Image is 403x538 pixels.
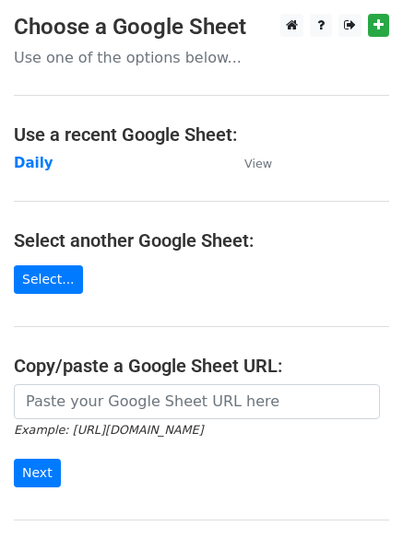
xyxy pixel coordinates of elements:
[14,459,61,487] input: Next
[244,157,272,170] small: View
[14,423,203,437] small: Example: [URL][DOMAIN_NAME]
[14,384,380,419] input: Paste your Google Sheet URL here
[14,14,389,41] h3: Choose a Google Sheet
[311,450,403,538] iframe: Chat Widget
[226,155,272,171] a: View
[14,48,389,67] p: Use one of the options below...
[14,355,389,377] h4: Copy/paste a Google Sheet URL:
[14,229,389,251] h4: Select another Google Sheet:
[14,265,83,294] a: Select...
[14,123,389,146] h4: Use a recent Google Sheet:
[14,155,53,171] a: Daily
